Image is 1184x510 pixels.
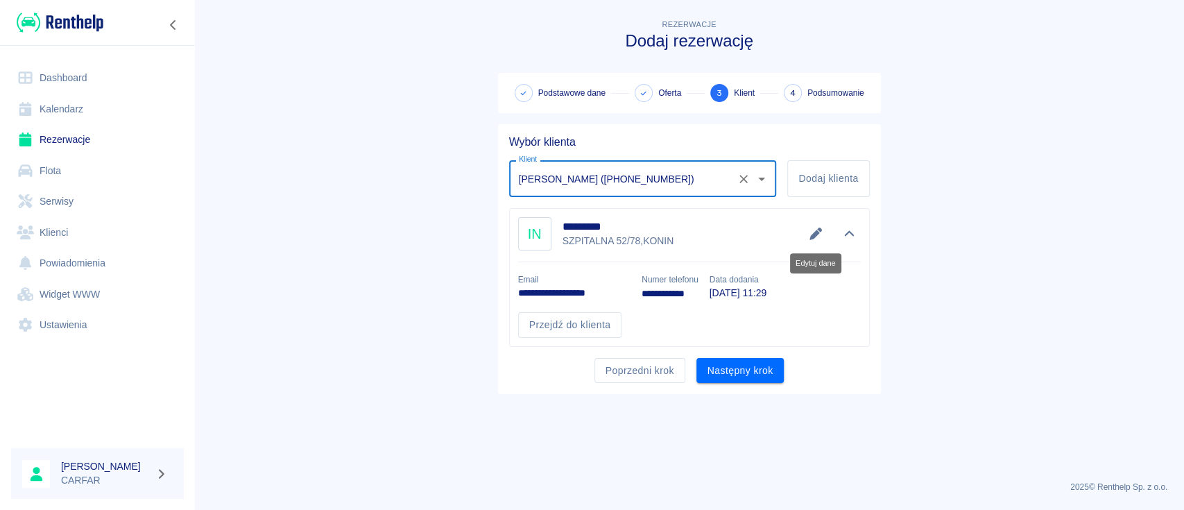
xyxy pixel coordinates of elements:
[594,358,685,384] button: Poprzedni krok
[658,87,681,99] span: Oferta
[790,86,796,101] span: 4
[11,155,184,187] a: Flota
[518,312,622,338] a: Przejdź do klienta
[518,217,551,250] div: IN
[211,481,1167,493] p: 2025 © Renthelp Sp. z o.o.
[61,473,150,488] p: CARFAR
[509,135,870,149] h5: Wybór klienta
[734,169,753,189] button: Wyczyść
[518,273,631,286] p: Email
[838,224,861,244] button: Ukryj szczegóły
[752,169,771,189] button: Otwórz
[11,186,184,217] a: Serwisy
[642,273,698,286] p: Numer telefonu
[787,160,869,197] button: Dodaj klienta
[710,286,766,300] p: [DATE] 11:29
[11,309,184,341] a: Ustawienia
[807,87,864,99] span: Podsumowanie
[710,273,766,286] p: Data dodania
[61,459,150,473] h6: [PERSON_NAME]
[498,31,881,51] h3: Dodaj rezerwację
[717,86,722,101] span: 3
[11,124,184,155] a: Rezerwacje
[563,234,676,248] p: SZPITALNA 52/78 , KONIN
[696,358,784,384] button: Następny krok
[11,248,184,279] a: Powiadomienia
[519,154,537,164] label: Klient
[11,217,184,248] a: Klienci
[11,62,184,94] a: Dashboard
[538,87,606,99] span: Podstawowe dane
[662,20,716,28] span: Rezerwacje
[163,16,184,34] button: Zwiń nawigację
[11,279,184,310] a: Widget WWW
[805,224,827,244] button: Edytuj dane
[790,253,841,273] div: Edytuj dane
[17,11,103,34] img: Renthelp logo
[734,87,755,99] span: Klient
[11,11,103,34] a: Renthelp logo
[11,94,184,125] a: Kalendarz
